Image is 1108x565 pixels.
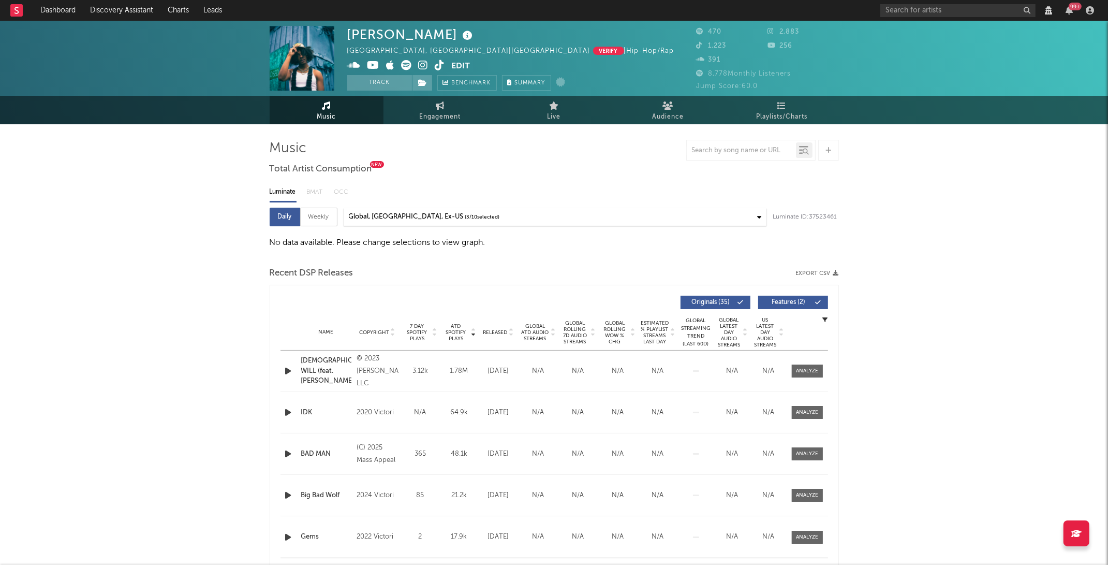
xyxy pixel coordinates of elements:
[502,75,551,91] button: Summary
[561,532,596,542] div: N/A
[717,532,748,542] div: N/A
[767,28,799,35] span: 2,883
[420,111,461,123] span: Engagement
[347,26,476,43] div: [PERSON_NAME]
[687,147,796,155] input: Search by song name or URL
[548,111,561,123] span: Live
[357,353,398,390] div: © 2023 [PERSON_NAME], LLC
[641,320,669,345] span: Estimated % Playlist Streams Last Day
[796,270,839,277] button: Export CSV
[481,490,516,501] div: [DATE]
[452,60,470,73] button: Edit
[561,490,596,501] div: N/A
[521,366,556,376] div: N/A
[270,183,297,201] div: Luminate
[404,532,437,542] div: 2
[301,356,351,386] a: [DEMOGRAPHIC_DATA]'S WILL (feat. [PERSON_NAME])
[442,323,470,342] span: ATD Spotify Plays
[481,408,516,418] div: [DATE]
[300,208,337,226] div: Weekly
[697,28,722,35] span: 470
[404,490,437,501] div: 85
[697,42,727,49] span: 1,223
[717,408,748,418] div: N/A
[753,449,784,459] div: N/A
[641,366,675,376] div: N/A
[270,267,353,280] span: Recent DSP Releases
[437,75,497,91] a: Benchmark
[601,490,636,501] div: N/A
[357,489,398,502] div: 2024 Victori
[359,329,389,336] span: Copyright
[521,532,556,542] div: N/A
[717,366,748,376] div: N/A
[753,317,778,348] span: US Latest Day Audio Streams
[442,449,476,459] div: 48.1k
[481,366,516,376] div: [DATE]
[370,161,384,168] div: New
[383,96,497,124] a: Engagement
[880,4,1036,17] input: Search for artists
[301,328,351,336] div: Name
[317,111,336,123] span: Music
[442,490,476,501] div: 21.2k
[483,329,508,336] span: Released
[561,449,596,459] div: N/A
[404,449,437,459] div: 365
[357,531,398,543] div: 2022 Victori
[301,408,351,418] a: IDK
[758,296,828,309] button: Features(2)
[404,408,437,418] div: N/A
[601,408,636,418] div: N/A
[270,96,383,124] a: Music
[765,299,812,306] span: Features ( 2 )
[753,408,784,418] div: N/A
[301,449,351,459] a: BAD MAN
[561,366,596,376] div: N/A
[697,83,758,90] span: Jump Score: 60.0
[687,299,735,306] span: Originals ( 35 )
[681,317,712,348] div: Global Streaming Trend (Last 60D)
[681,296,750,309] button: Originals(35)
[601,320,629,345] span: Global Rolling WoW % Chg
[697,70,791,77] span: 8,778 Monthly Listeners
[601,449,636,459] div: N/A
[641,408,675,418] div: N/A
[561,320,589,345] span: Global Rolling 7D Audio Streams
[1066,6,1073,15] button: 99+
[442,408,476,418] div: 64.9k
[270,208,300,226] div: Daily
[497,96,611,124] a: Live
[347,45,698,57] div: [GEOGRAPHIC_DATA], [GEOGRAPHIC_DATA] | [GEOGRAPHIC_DATA] | Hip-Hop/Rap
[611,96,725,124] a: Audience
[481,532,516,542] div: [DATE]
[404,366,437,376] div: 3.12k
[347,75,412,91] button: Track
[452,77,491,90] span: Benchmark
[717,490,748,501] div: N/A
[753,490,784,501] div: N/A
[753,366,784,376] div: N/A
[515,80,545,86] span: Summary
[521,449,556,459] div: N/A
[442,366,476,376] div: 1.78M
[717,449,748,459] div: N/A
[270,163,372,176] span: Total Artist Consumption
[301,532,351,542] div: Gems
[561,408,596,418] div: N/A
[593,47,624,55] button: Verify
[641,532,675,542] div: N/A
[773,211,838,223] div: Luminate ID: 37523461
[404,323,431,342] span: 7 Day Spotify Plays
[357,442,398,467] div: (C) 2025 Mass Appeal
[767,42,792,49] span: 256
[1069,3,1082,10] div: 99 +
[301,490,351,501] a: Big Bad Wolf
[601,366,636,376] div: N/A
[652,111,684,123] span: Audience
[442,532,476,542] div: 17.9k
